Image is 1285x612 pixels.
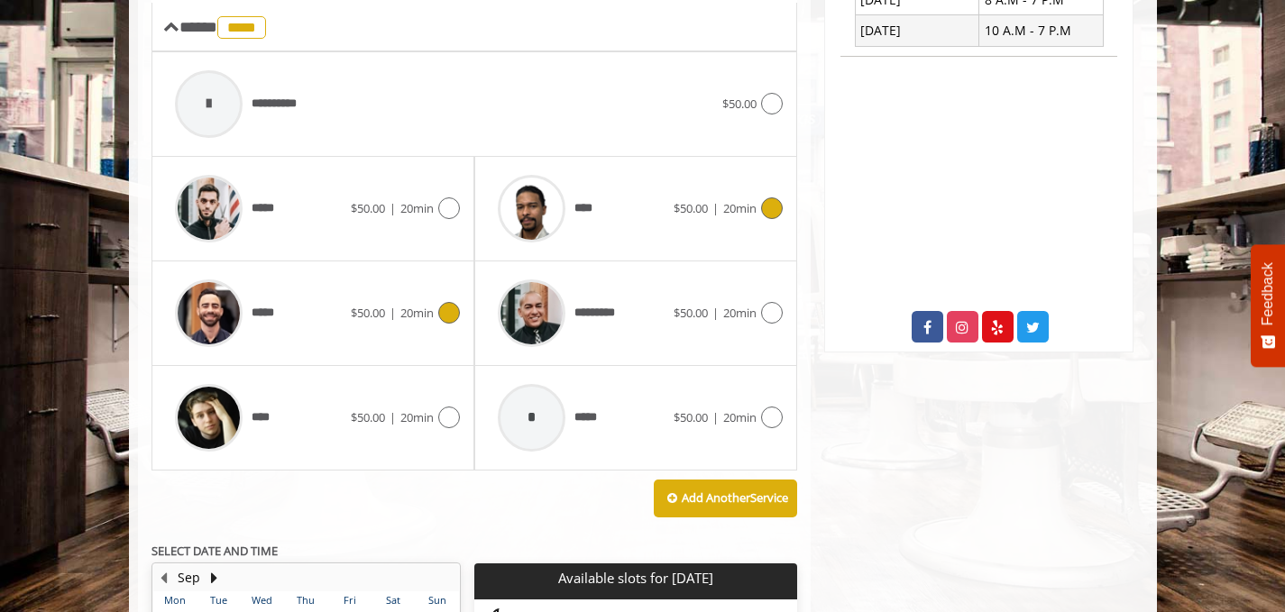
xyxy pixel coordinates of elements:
b: SELECT DATE AND TIME [151,543,278,559]
span: 20min [723,409,757,425]
b: Add Another Service [682,489,788,506]
td: [DATE] [855,15,979,46]
span: Feedback [1260,262,1276,325]
span: $50.00 [351,409,385,425]
span: | [712,305,719,321]
span: | [712,200,719,216]
span: $50.00 [351,305,385,321]
button: Previous Month [157,568,171,588]
td: 10 A.M - 7 P.M [979,15,1104,46]
th: Fri [327,591,371,609]
th: Wed [240,591,283,609]
th: Mon [153,591,197,609]
span: 20min [400,305,434,321]
span: $50.00 [351,200,385,216]
span: | [712,409,719,425]
th: Sat [372,591,415,609]
button: Add AnotherService [654,480,797,517]
button: Next Month [207,568,222,588]
span: 20min [723,305,757,321]
span: | [390,409,396,425]
span: | [390,305,396,321]
span: | [390,200,396,216]
span: 20min [400,409,434,425]
th: Tue [197,591,240,609]
span: $50.00 [674,305,708,321]
p: Available slots for [DATE] [482,571,790,586]
span: $50.00 [674,200,708,216]
th: Thu [284,591,327,609]
span: 20min [723,200,757,216]
button: Feedback - Show survey [1251,244,1285,367]
span: 20min [400,200,434,216]
th: Sun [415,591,459,609]
button: Sep [178,568,200,588]
span: $50.00 [674,409,708,425]
span: $50.00 [722,96,757,112]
